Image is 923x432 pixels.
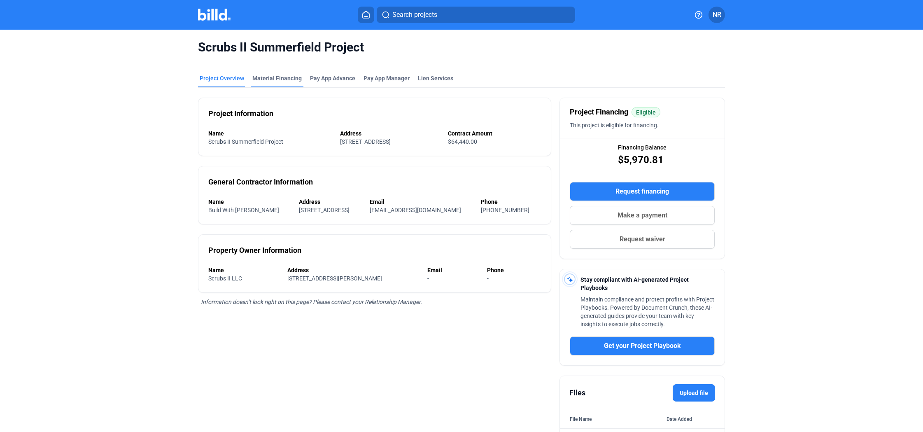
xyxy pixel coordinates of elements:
[618,143,667,152] span: Financing Balance
[667,415,715,423] div: Date Added
[487,275,489,282] span: -
[615,187,669,196] span: Request financing
[570,122,659,128] span: This project is eligible for financing.
[198,40,725,55] span: Scrubs II Summerfield Project
[618,153,664,166] span: $5,970.81
[252,74,302,82] div: Material Financing
[427,275,429,282] span: -
[287,275,382,282] span: [STREET_ADDRESS][PERSON_NAME]
[208,138,283,145] span: Scrubs II Summerfield Project
[310,74,355,82] div: Pay App Advance
[208,129,332,138] div: Name
[201,299,422,305] span: Information doesn’t look right on this page? Please contact your Relationship Manager.
[448,129,541,138] div: Contract Amount
[370,207,461,213] span: [EMAIL_ADDRESS][DOMAIN_NAME]
[198,9,231,21] img: Billd Company Logo
[208,245,301,256] div: Property Owner Information
[570,182,715,201] button: Request financing
[370,198,473,206] div: Email
[208,198,291,206] div: Name
[570,415,592,423] div: File Name
[392,10,437,20] span: Search projects
[427,266,479,274] div: Email
[208,266,279,274] div: Name
[673,384,715,402] label: Upload file
[570,206,715,225] button: Make a payment
[580,276,689,291] span: Stay compliant with AI-generated Project Playbooks
[620,234,665,244] span: Request waiver
[713,10,721,20] span: NR
[481,207,529,213] span: [PHONE_NUMBER]
[340,138,391,145] span: [STREET_ADDRESS]
[709,7,725,23] button: NR
[487,266,541,274] div: Phone
[208,108,273,119] div: Project Information
[570,336,715,355] button: Get your Project Playbook
[570,230,715,249] button: Request waiver
[418,74,453,82] div: Lien Services
[580,296,714,327] span: Maintain compliance and protect profits with Project Playbooks. Powered by Document Crunch, these...
[632,107,660,117] mat-chip: Eligible
[208,176,313,188] div: General Contractor Information
[481,198,541,206] div: Phone
[299,207,350,213] span: [STREET_ADDRESS]
[208,207,279,213] span: Build With [PERSON_NAME]
[604,341,681,351] span: Get your Project Playbook
[287,266,419,274] div: Address
[200,74,244,82] div: Project Overview
[377,7,575,23] button: Search projects
[208,275,242,282] span: Scrubs II LLC
[570,106,628,118] span: Project Financing
[299,198,361,206] div: Address
[448,138,477,145] span: $64,440.00
[364,74,410,82] span: Pay App Manager
[569,387,585,399] div: Files
[340,129,439,138] div: Address
[618,210,667,220] span: Make a payment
